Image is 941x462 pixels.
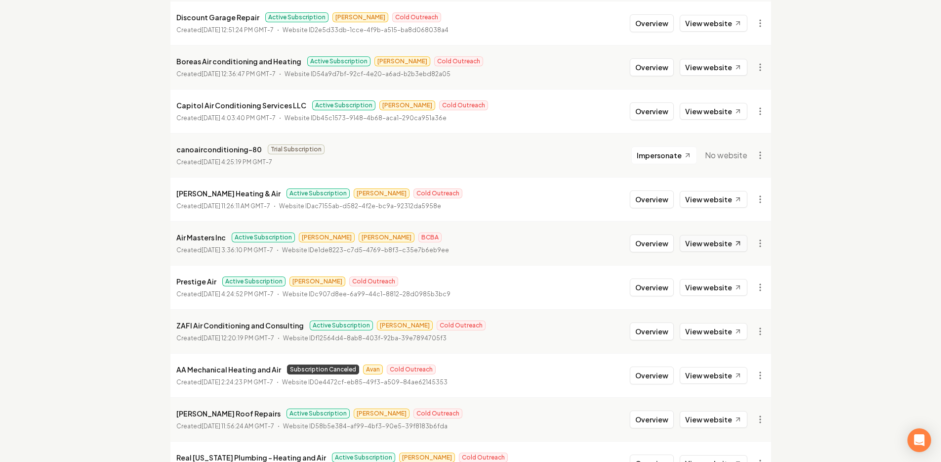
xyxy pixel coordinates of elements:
span: Cold Outreach [434,56,483,66]
a: View website [680,411,747,428]
span: Active Subscription [312,100,375,110]
span: [PERSON_NAME] [289,277,345,286]
span: Cold Outreach [439,100,488,110]
span: Active Subscription [286,409,350,418]
time: [DATE] 2:24:23 PM GMT-7 [202,378,273,386]
p: Created [176,201,270,211]
p: Created [176,113,276,123]
div: Open Intercom Messenger [907,428,931,452]
button: Overview [630,411,674,428]
time: [DATE] 4:03:40 PM GMT-7 [202,114,276,122]
span: Active Subscription [310,321,373,330]
span: [PERSON_NAME] [377,321,433,330]
p: Created [176,25,274,35]
button: Impersonate [631,146,697,164]
button: Overview [630,234,674,252]
a: View website [680,191,747,208]
p: Website ID e1de8223-c7d5-4769-b8f3-c35e7b6eb9ee [282,245,449,255]
a: View website [680,323,747,340]
p: Created [176,157,272,167]
span: [PERSON_NAME] [359,232,414,242]
p: Website ID c907d8ee-6a99-44c1-8812-28d0985b3bc9 [283,289,450,299]
p: Created [176,245,273,255]
span: Active Subscription [222,277,286,286]
p: Website ID f12564d4-8ab8-403f-92ba-39e7894705f3 [283,333,447,343]
span: Cold Outreach [437,321,486,330]
p: Website ID ac7155ab-d582-4f2e-bc9a-92312da5958e [279,201,441,211]
span: [PERSON_NAME] [354,188,409,198]
button: Overview [630,102,674,120]
span: [PERSON_NAME] [379,100,435,110]
span: [PERSON_NAME] [374,56,430,66]
p: Created [176,421,274,431]
time: [DATE] 11:56:24 AM GMT-7 [202,422,274,430]
p: [PERSON_NAME] Roof Repairs [176,408,281,419]
span: Cold Outreach [392,12,441,22]
p: canoairconditioning-80 [176,143,262,155]
span: BCBA [418,232,442,242]
a: View website [680,367,747,384]
a: View website [680,15,747,32]
span: Active Subscription [265,12,328,22]
time: [DATE] 4:25:19 PM GMT-7 [202,158,272,166]
p: Created [176,289,274,299]
a: View website [680,235,747,252]
span: [PERSON_NAME] [299,232,355,242]
span: Active Subscription [232,232,295,242]
p: Website ID 58b5e384-af99-4bf3-90e5-39f8183b6fda [283,421,448,431]
button: Overview [630,14,674,32]
span: Active Subscription [307,56,370,66]
span: Cold Outreach [413,188,462,198]
span: Avan [363,365,383,374]
p: ZAFI Air Conditioning and Consulting [176,320,304,331]
p: AA Mechanical Heating and Air [176,364,281,375]
time: [DATE] 4:24:52 PM GMT-7 [202,290,274,298]
button: Overview [630,190,674,208]
p: Website ID b45c1573-9148-4b68-aca1-290ca951a36e [285,113,447,123]
p: Discount Garage Repair [176,11,259,23]
span: Subscription Canceled [287,365,359,374]
p: Boreas Air conditioning and Heating [176,55,301,67]
time: [DATE] 12:51:24 PM GMT-7 [202,26,274,34]
p: Website ID 54a9d7bf-92cf-4e20-a6ad-b2b3ebd82a05 [285,69,450,79]
span: Cold Outreach [413,409,462,418]
span: Trial Subscription [268,144,325,154]
time: [DATE] 11:26:11 AM GMT-7 [202,202,270,210]
span: [PERSON_NAME] [332,12,388,22]
p: [PERSON_NAME] Heating & Air [176,187,281,199]
p: Created [176,377,273,387]
p: Created [176,69,276,79]
p: Website ID 2e5d33db-1cce-4f9b-a515-ba8d068038a4 [283,25,449,35]
a: View website [680,103,747,120]
time: [DATE] 12:36:47 PM GMT-7 [202,70,276,78]
p: Website ID 0e4472cf-eb85-49f3-a509-84ae62145353 [282,377,448,387]
p: Capitol Air Conditioning Services LLC [176,99,306,111]
button: Overview [630,58,674,76]
span: [PERSON_NAME] [354,409,409,418]
p: Prestige Air [176,276,216,287]
span: No website [705,149,747,161]
span: Impersonate [637,150,682,160]
a: View website [680,59,747,76]
button: Overview [630,367,674,384]
a: View website [680,279,747,296]
p: Created [176,333,274,343]
button: Overview [630,323,674,340]
time: [DATE] 3:36:10 PM GMT-7 [202,246,273,254]
button: Overview [630,278,674,296]
span: Cold Outreach [349,277,398,286]
p: Air Masters Inc [176,231,226,243]
time: [DATE] 12:20:19 PM GMT-7 [202,334,274,342]
span: Active Subscription [286,188,350,198]
span: Cold Outreach [387,365,436,374]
